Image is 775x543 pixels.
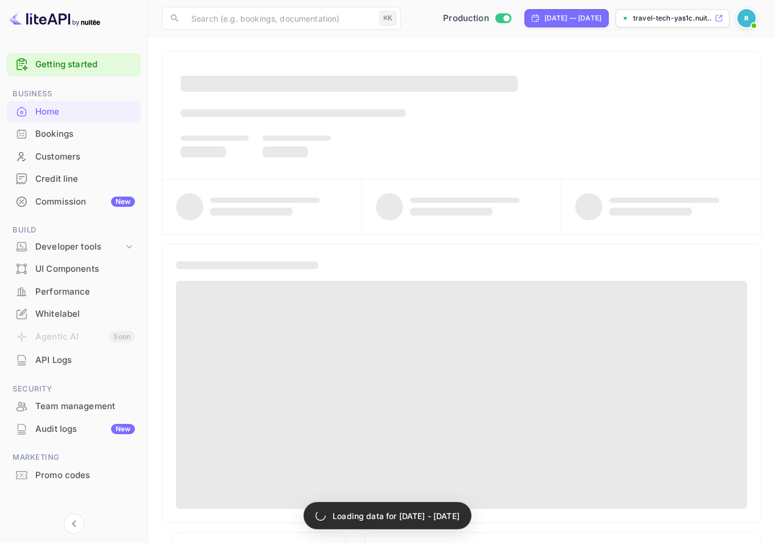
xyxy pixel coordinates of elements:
[443,12,489,25] span: Production
[35,240,124,254] div: Developer tools
[35,105,135,119] div: Home
[7,191,141,212] a: CommissionNew
[737,9,756,27] img: Revolut
[7,101,141,123] div: Home
[7,168,141,189] a: Credit line
[64,513,84,534] button: Collapse navigation
[9,9,100,27] img: LiteAPI logo
[35,58,135,71] a: Getting started
[35,469,135,482] div: Promo codes
[35,263,135,276] div: UI Components
[7,418,141,440] div: Audit logsNew
[7,451,141,464] span: Marketing
[7,146,141,168] div: Customers
[7,191,141,213] div: CommissionNew
[35,285,135,299] div: Performance
[7,281,141,303] div: Performance
[544,13,601,23] div: [DATE] — [DATE]
[7,349,141,371] div: API Logs
[7,281,141,302] a: Performance
[35,173,135,186] div: Credit line
[7,258,141,279] a: UI Components
[7,123,141,145] div: Bookings
[7,53,141,76] div: Getting started
[35,308,135,321] div: Whitelabel
[7,395,141,417] a: Team management
[184,7,375,30] input: Search (e.g. bookings, documentation)
[438,12,515,25] div: Switch to Sandbox mode
[7,464,141,485] a: Promo codes
[35,400,135,413] div: Team management
[111,197,135,207] div: New
[7,168,141,190] div: Credit line
[7,303,141,324] a: Whitelabel
[7,237,141,257] div: Developer tools
[7,418,141,439] a: Audit logsNew
[35,354,135,367] div: API Logs
[7,349,141,370] a: API Logs
[7,303,141,325] div: Whitelabel
[35,128,135,141] div: Bookings
[7,101,141,122] a: Home
[111,424,135,434] div: New
[7,146,141,167] a: Customers
[7,224,141,236] span: Build
[7,383,141,395] span: Security
[35,195,135,209] div: Commission
[7,123,141,144] a: Bookings
[7,88,141,100] span: Business
[7,258,141,280] div: UI Components
[35,423,135,436] div: Audit logs
[35,150,135,164] div: Customers
[7,464,141,487] div: Promo codes
[379,11,396,26] div: ⌘K
[7,395,141,418] div: Team management
[333,510,460,522] p: Loading data for [DATE] - [DATE]
[633,13,712,23] p: travel-tech-yas1c.nuit...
